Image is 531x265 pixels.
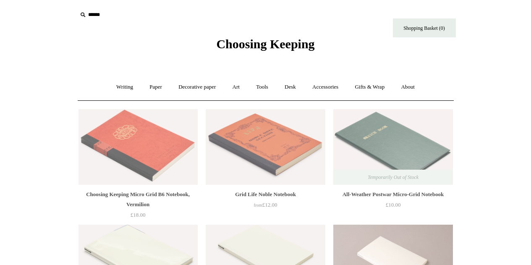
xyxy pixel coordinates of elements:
a: Grid Life Noble Notebook Grid Life Noble Notebook [206,109,325,185]
div: All-Weather Postwar Micro-Grid Notebook [335,189,450,199]
a: Grid Life Noble Notebook from£12.00 [206,189,325,224]
a: Writing [109,76,141,98]
a: Paper [142,76,170,98]
a: Tools [248,76,276,98]
a: Accessories [305,76,346,98]
span: £10.00 [386,202,401,208]
a: Desk [277,76,303,98]
div: Grid Life Noble Notebook [208,189,323,199]
a: Choosing Keeping Micro Grid B6 Notebook, Vermilion Choosing Keeping Micro Grid B6 Notebook, Vermi... [78,109,198,185]
a: Gifts & Wrap [347,76,392,98]
div: Choosing Keeping Micro Grid B6 Notebook, Vermilion [81,189,196,210]
a: All-Weather Postwar Micro-Grid Notebook £10.00 [333,189,453,224]
span: £12.00 [254,202,277,208]
img: Choosing Keeping Micro Grid B6 Notebook, Vermilion [78,109,198,185]
a: Art [225,76,247,98]
a: All-Weather Postwar Micro-Grid Notebook All-Weather Postwar Micro-Grid Notebook Temporarily Out o... [333,109,453,185]
span: Temporarily Out of Stock [359,170,427,185]
img: All-Weather Postwar Micro-Grid Notebook [333,109,453,185]
img: Grid Life Noble Notebook [206,109,325,185]
span: from [254,203,262,207]
a: About [393,76,422,98]
a: Decorative paper [171,76,223,98]
a: Shopping Basket (0) [393,18,456,37]
span: £18.00 [131,212,146,218]
a: Choosing Keeping Micro Grid B6 Notebook, Vermilion £18.00 [78,189,198,224]
a: Choosing Keeping [216,44,314,50]
span: Choosing Keeping [216,37,314,51]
